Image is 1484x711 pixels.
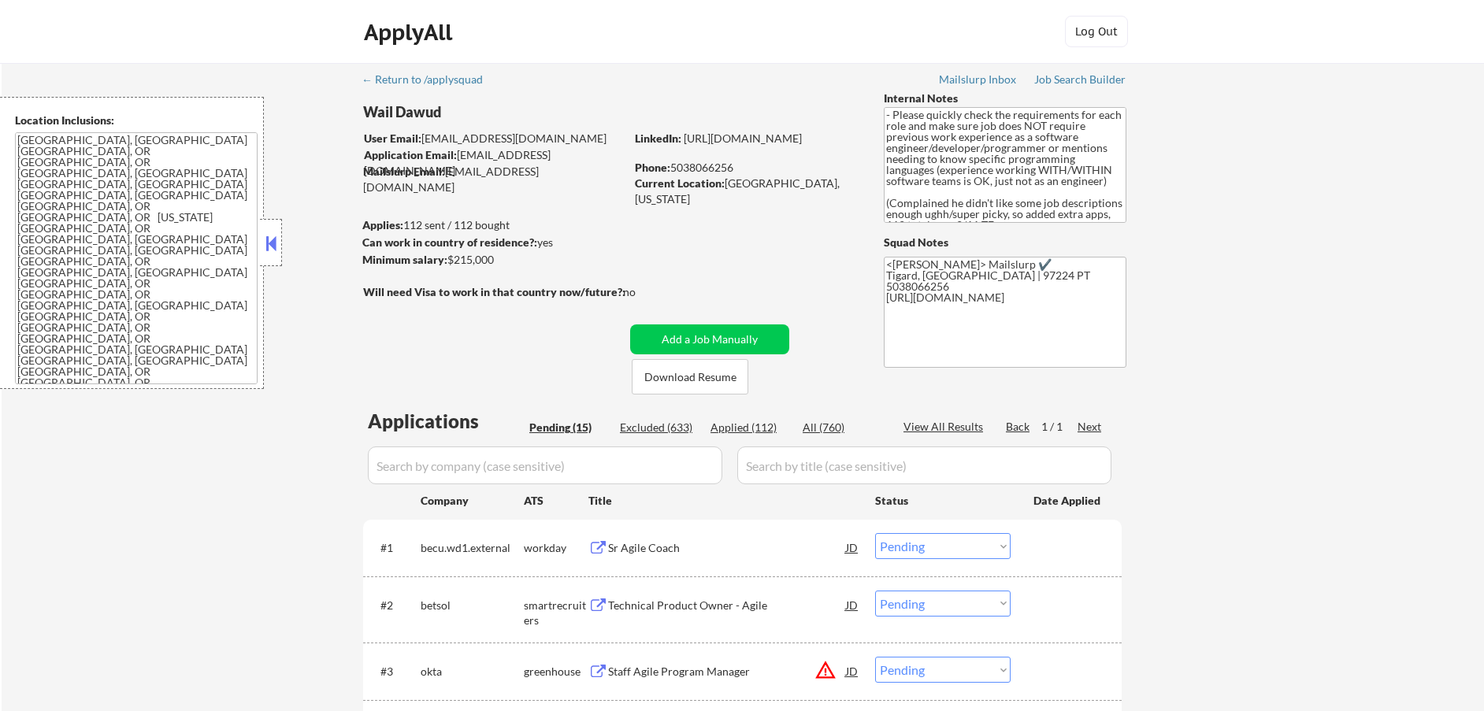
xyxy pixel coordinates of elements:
[939,73,1018,89] a: Mailslurp Inbox
[363,164,625,194] div: [EMAIL_ADDRESS][DOMAIN_NAME]
[362,218,403,231] strong: Applies:
[635,176,858,206] div: [GEOGRAPHIC_DATA], [US_STATE]
[814,659,837,681] button: warning_amber
[524,664,588,680] div: greenhouse
[524,598,588,628] div: smartrecruiters
[844,591,860,619] div: JD
[421,664,524,680] div: okta
[363,165,445,178] strong: Mailslurp Email:
[421,540,524,556] div: becu.wd1.external
[1078,419,1103,435] div: Next
[608,598,846,613] div: Technical Product Owner - Agile
[15,113,258,128] div: Location Inclusions:
[362,73,498,89] a: ← Return to /applysquad
[803,420,881,435] div: All (760)
[875,486,1011,514] div: Status
[684,131,802,145] a: [URL][DOMAIN_NAME]
[635,131,681,145] strong: LinkedIn:
[884,91,1126,106] div: Internal Notes
[362,74,498,85] div: ← Return to /applysquad
[608,664,846,680] div: Staff Agile Program Manager
[380,664,408,680] div: #3
[903,419,988,435] div: View All Results
[884,235,1126,250] div: Squad Notes
[620,420,699,435] div: Excluded (633)
[1033,493,1103,509] div: Date Applied
[364,148,457,161] strong: Application Email:
[524,493,588,509] div: ATS
[1065,16,1128,47] button: Log Out
[635,160,858,176] div: 5038066256
[421,493,524,509] div: Company
[364,131,421,145] strong: User Email:
[362,252,625,268] div: $215,000
[362,235,620,250] div: yes
[635,161,670,174] strong: Phone:
[363,102,687,122] div: Wail Dawud
[421,598,524,613] div: betsol
[362,217,625,233] div: 112 sent / 112 bought
[380,540,408,556] div: #1
[368,446,722,484] input: Search by company (case sensitive)
[630,324,789,354] button: Add a Job Manually
[737,446,1111,484] input: Search by title (case sensitive)
[1034,73,1126,89] a: Job Search Builder
[524,540,588,556] div: workday
[368,412,524,431] div: Applications
[364,147,625,178] div: [EMAIL_ADDRESS][DOMAIN_NAME]
[529,420,608,435] div: Pending (15)
[608,540,846,556] div: Sr Agile Coach
[710,420,789,435] div: Applied (112)
[362,235,537,249] strong: Can work in country of residence?:
[632,359,748,394] button: Download Resume
[635,176,725,190] strong: Current Location:
[380,598,408,613] div: #2
[363,285,625,298] strong: Will need Visa to work in that country now/future?:
[588,493,860,509] div: Title
[1006,419,1031,435] div: Back
[362,253,447,266] strong: Minimum salary:
[364,131,625,146] div: [EMAIL_ADDRESS][DOMAIN_NAME]
[1041,419,1078,435] div: 1 / 1
[1034,74,1126,85] div: Job Search Builder
[364,19,457,46] div: ApplyAll
[844,657,860,685] div: JD
[939,74,1018,85] div: Mailslurp Inbox
[623,284,668,300] div: no
[844,533,860,561] div: JD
